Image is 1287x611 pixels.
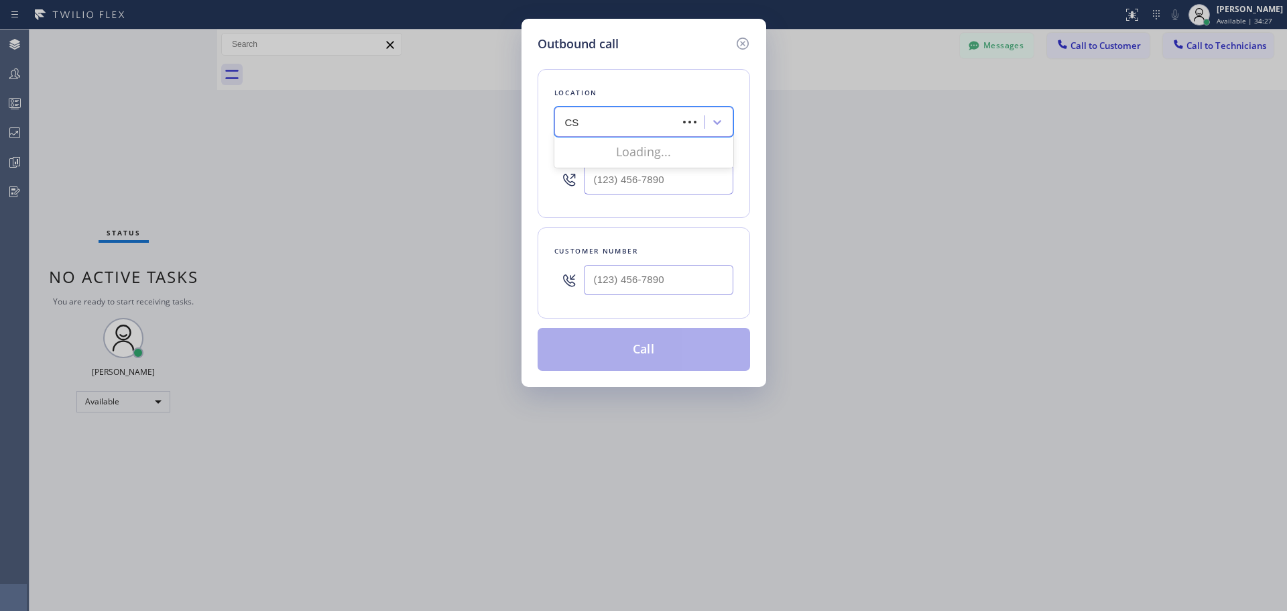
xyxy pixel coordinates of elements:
div: Customer number [554,244,733,258]
input: (123) 456-7890 [584,265,733,295]
h5: Outbound call [538,35,619,53]
div: Loading... [554,138,733,165]
input: (123) 456-7890 [584,164,733,195]
div: Location [554,86,733,100]
button: Call [538,328,750,371]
